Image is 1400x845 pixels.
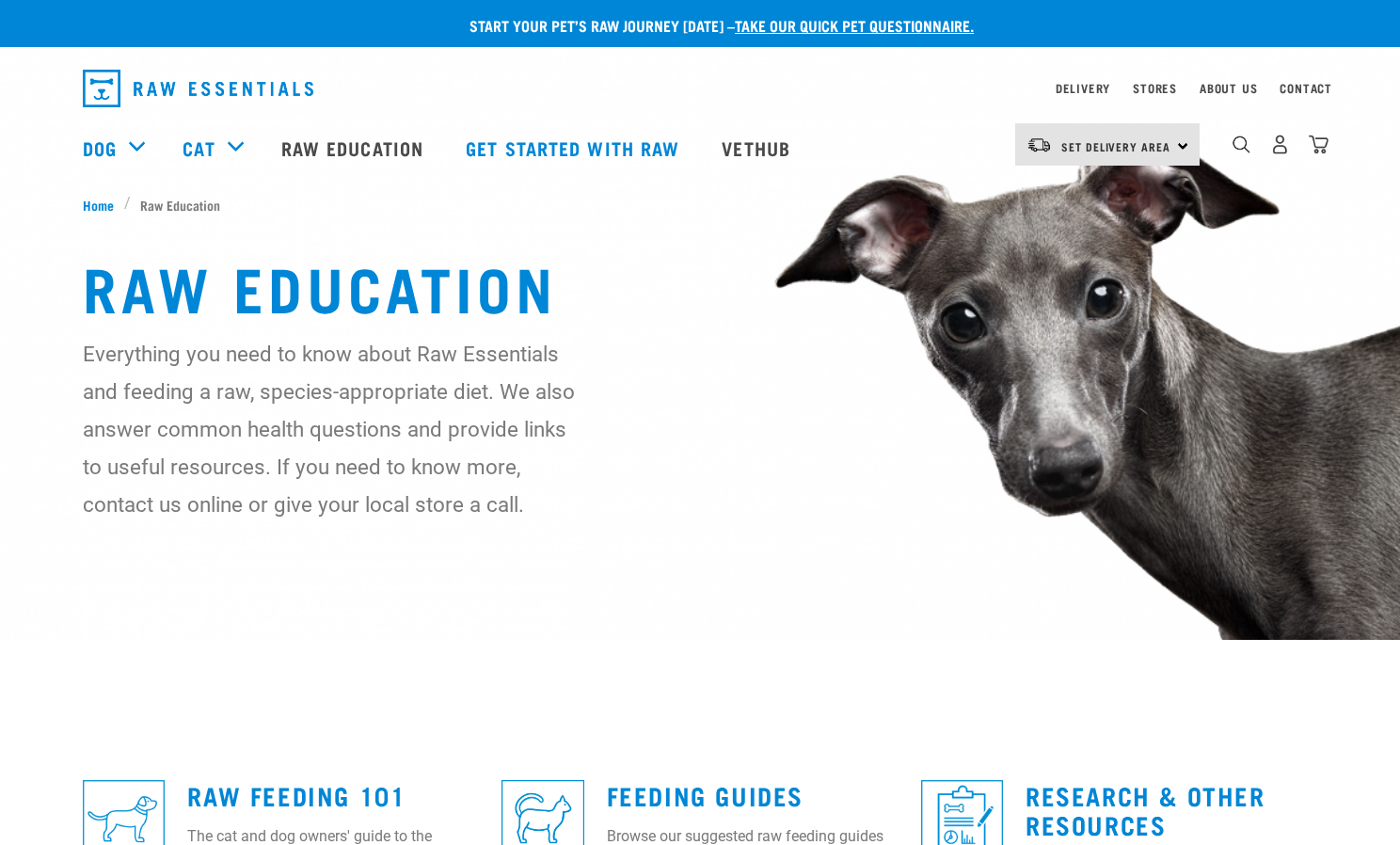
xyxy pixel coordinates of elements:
img: van-moving.png [1026,136,1052,153]
a: Research & Other Resources [1026,788,1265,831]
img: home-icon-1@2x.png [1233,136,1250,153]
a: Home [83,195,124,215]
a: Dog [83,134,117,162]
a: Vethub [703,110,814,185]
a: Raw Education [262,110,447,185]
img: Raw Essentials Logo [83,70,313,107]
a: Delivery [1056,85,1110,91]
h1: Raw Education [83,252,1317,320]
nav: dropdown navigation [68,62,1332,115]
p: Everything you need to know about Raw Essentials and feeding a raw, species-appropriate diet. We ... [83,335,577,523]
a: Raw Feeding 101 [187,788,406,802]
span: Set Delivery Area [1061,143,1170,150]
a: About Us [1200,85,1257,91]
span: Home [83,195,114,215]
a: Feeding Guides [607,788,803,802]
a: Get started with Raw [447,110,703,185]
img: user.png [1270,135,1290,154]
img: home-icon@2x.png [1309,135,1328,154]
a: Stores [1133,85,1177,91]
a: Cat [183,134,215,162]
nav: breadcrumbs [83,195,1317,215]
a: Contact [1280,85,1332,91]
a: take our quick pet questionnaire. [735,21,974,29]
